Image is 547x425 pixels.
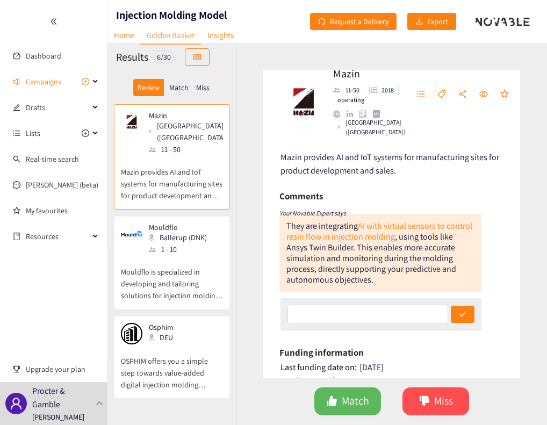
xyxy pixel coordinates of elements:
[373,110,386,117] a: crunchbase
[493,373,547,425] iframe: Chat Widget
[318,18,326,26] span: redo
[495,86,514,103] button: star
[138,83,160,92] p: Review
[474,86,493,103] button: eye
[337,118,408,137] div: [GEOGRAPHIC_DATA] ([GEOGRAPHIC_DATA])
[10,397,23,410] span: user
[149,243,213,255] div: 1 - 10
[149,323,192,332] p: Osphim
[13,78,20,85] span: sound
[500,90,509,99] span: star
[32,384,92,411] p: Procter & Gamble
[310,13,397,30] button: redoRequest a Delivery
[451,306,474,323] button: check
[121,323,142,344] img: Snapshot of the company's website
[280,375,341,386] span: Funding rounds:
[121,155,223,201] p: Mazin provides AI and IoT systems for manufacturing sites for product development and sales.
[330,16,388,27] span: Request a Delivery
[337,95,364,105] p: operating
[121,111,142,133] img: Snapshot of the company's website
[333,85,364,95] li: Employees
[26,154,79,164] a: Real-time search
[407,13,456,30] button: downloadExport
[32,411,84,423] p: [PERSON_NAME]
[185,48,210,66] button: table
[50,18,57,25] span: double-left
[364,85,399,95] li: Founded in year
[196,83,210,92] p: Miss
[116,49,148,64] h2: Results
[121,255,223,301] p: Mouldflo is specialized in developing and tailoring solutions for injection molding machines in c...
[279,209,346,217] i: Your Novable Expert says
[282,81,325,124] img: Company Logo
[286,220,472,242] a: AI with virtual sensors to control resin flow in injection molding
[327,395,337,408] span: like
[13,104,20,111] span: edit
[193,53,201,62] span: table
[169,83,189,92] p: Match
[26,358,99,380] span: Upgrade your plan
[149,111,223,120] p: Mazin
[346,85,359,95] p: 11-50
[280,152,499,176] span: Mazin provides AI and IoT systems for manufacturing sites for product development and sales.
[479,90,488,99] span: eye
[453,86,472,103] button: share-alt
[280,376,505,386] div: 1
[149,232,213,243] div: Ballerup (DNK)
[359,110,373,118] a: google maps
[26,97,89,118] span: Drafts
[434,393,453,409] span: Miss
[149,223,207,232] p: Mouldflo
[140,27,201,45] a: Golden Basket
[415,18,423,26] span: download
[82,78,89,85] span: plus-circle
[333,110,347,117] a: website
[149,120,229,143] div: [GEOGRAPHIC_DATA] ([GEOGRAPHIC_DATA])
[149,332,198,343] div: DEU
[416,90,425,99] span: unordered-list
[26,180,98,190] a: [PERSON_NAME] (beta)
[121,344,223,391] p: OSPHIM offers you a simple step towards value-added digital injection molding production. Our opt...
[347,111,359,117] a: linkedin
[419,395,430,408] span: dislike
[26,226,89,247] span: Resources
[26,200,99,221] a: My favourites
[107,27,140,44] a: Home
[459,311,466,319] span: check
[13,365,20,373] span: trophy
[279,344,364,361] h6: Funding information
[280,362,357,373] span: Last funding date on:
[121,223,142,244] img: Snapshot of the company's website
[26,51,61,61] a: Dashboard
[279,188,323,204] h6: Comments
[333,67,408,80] h2: Mazin
[437,90,446,99] span: tag
[201,27,240,44] a: Insights
[13,233,20,240] span: book
[458,90,467,99] span: share-alt
[13,129,20,137] span: unordered-list
[149,143,229,155] div: 11 - 50
[26,123,40,144] span: Lists
[154,51,174,63] div: 6 / 30
[411,86,430,103] button: unordered-list
[427,16,448,27] span: Export
[280,362,505,373] div: [DATE]
[342,393,369,409] span: Match
[382,85,394,95] p: 2018
[26,71,61,92] span: Campaigns
[402,387,469,415] button: dislikeMiss
[116,8,227,23] h1: Injection Molding Model
[314,387,381,415] button: likeMatch
[432,86,451,103] button: tag
[333,95,364,105] li: Status
[82,129,89,137] span: plus-circle
[279,214,481,292] div: They are integrating , using tools like Ansys Twin Builder. This enables more accurate simulation...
